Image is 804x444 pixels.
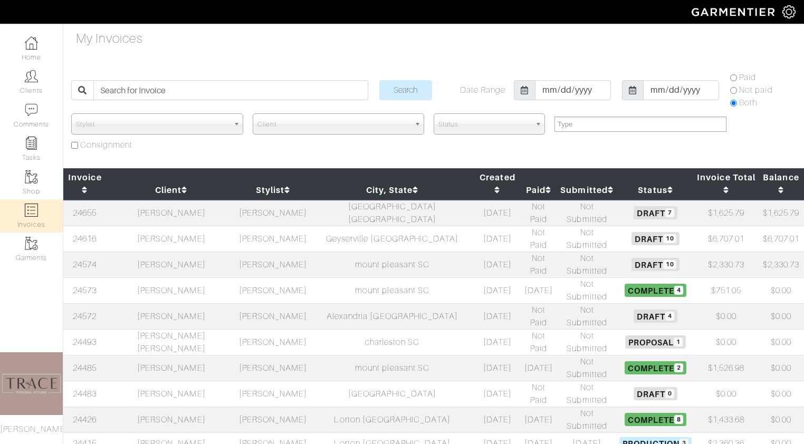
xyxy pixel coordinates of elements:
img: garments-icon-b7da505a4dc4fd61783c78ac3ca0ef83fa9d6f193b1c9dc38574b1d14d53ca28.png [25,170,38,184]
span: Draft [634,310,677,322]
td: $0.00 [758,381,804,407]
img: clients-icon-6bae9207a08558b7cb47a8932f037763ab4055f8c8b6bfacd5dc20c3e0201464.png [25,70,38,83]
label: Not paid [739,84,772,96]
td: $1,526.98 [694,355,758,381]
td: [PERSON_NAME] [236,200,310,226]
input: Search for Invoice [93,80,368,100]
td: Lorton [GEOGRAPHIC_DATA] [310,407,475,432]
td: [DATE] [475,303,520,329]
td: $0.00 [694,381,758,407]
td: [GEOGRAPHIC_DATA] [GEOGRAPHIC_DATA] [310,200,475,226]
td: charleston SC [310,329,475,355]
a: Stylist [256,185,290,195]
td: Not Paid [520,226,557,252]
td: $1,433.68 [694,407,758,432]
span: 0 [665,389,674,398]
td: Not Submitted [557,226,617,252]
span: Complete [625,361,686,374]
td: [DATE] [475,355,520,381]
span: Draft [634,387,677,400]
a: 24426 [73,415,97,424]
img: garments-icon-b7da505a4dc4fd61783c78ac3ca0ef83fa9d6f193b1c9dc38574b1d14d53ca28.png [25,237,38,250]
td: [PERSON_NAME] [107,277,236,303]
span: Draft [631,232,679,245]
td: $751.05 [694,277,758,303]
td: $0.00 [758,407,804,432]
td: $2,330.73 [758,252,804,277]
span: 7 [665,208,674,217]
td: Not Submitted [557,381,617,407]
span: Complete [625,413,686,426]
td: [DATE] [475,381,520,407]
a: 24493 [73,337,97,347]
img: garmentier-logo-header-white-b43fb05a5012e4ada735d5af1a66efaba907eab6374d6393d1fbf88cb4ef424d.png [686,3,782,21]
td: [DATE] [520,355,557,381]
a: Created [480,172,515,195]
td: [GEOGRAPHIC_DATA] [310,381,475,407]
label: Consignment [80,139,133,151]
td: Alexandria [GEOGRAPHIC_DATA] [310,303,475,329]
td: [DATE] [475,226,520,252]
td: [PERSON_NAME] [107,226,236,252]
img: gear-icon-white-bd11855cb880d31180b6d7d6211b90ccbf57a29d726f0c71d8c61bd08dd39cc2.png [782,5,796,18]
td: Not Paid [520,200,557,226]
td: [PERSON_NAME] [107,303,236,329]
td: Not Submitted [557,303,617,329]
span: Client [257,114,410,135]
td: Not Paid [520,252,557,277]
td: [PERSON_NAME] [107,200,236,226]
label: Both [739,96,757,109]
span: Complete [625,284,686,296]
td: $0.00 [694,329,758,355]
label: Paid [739,71,756,84]
span: 10 [663,234,676,243]
td: mount pleasant SC [310,355,475,381]
td: [DATE] [475,252,520,277]
td: $6,707.01 [758,226,804,252]
td: $0.00 [758,277,804,303]
span: Stylist [76,114,229,135]
a: 24655 [73,208,97,218]
td: [PERSON_NAME] [236,303,310,329]
td: [PERSON_NAME] [236,252,310,277]
a: 24483 [73,389,97,399]
td: [PERSON_NAME] [236,329,310,355]
span: Draft [634,206,677,219]
a: Invoice [68,172,101,195]
td: [DATE] [475,200,520,226]
td: $6,707.01 [694,226,758,252]
img: comment-icon-a0a6a9ef722e966f86d9cbdc48e553b5cf19dbc54f86b18d962a5391bc8f6eb6.png [25,103,38,117]
a: 24616 [73,234,97,244]
span: Draft [631,258,679,271]
td: [DATE] [475,329,520,355]
a: Balance [763,172,799,195]
label: Date Range: [460,84,508,96]
td: Not Submitted [557,355,617,381]
td: [PERSON_NAME] [PERSON_NAME] [107,329,236,355]
td: $0.00 [758,355,804,381]
td: $2,330.73 [694,252,758,277]
td: [DATE] [475,277,520,303]
td: [PERSON_NAME] [107,407,236,432]
td: [PERSON_NAME] [107,252,236,277]
span: 1 [674,337,683,346]
td: Not Paid [520,303,557,329]
a: City, State [366,185,419,195]
td: Not Submitted [557,252,617,277]
span: Proposal [625,335,686,348]
td: [PERSON_NAME] [236,381,310,407]
td: [PERSON_NAME] [107,355,236,381]
td: $1,625.79 [758,200,804,226]
td: Not Paid [520,381,557,407]
td: Not Submitted [557,407,617,432]
td: mount pleasant SC [310,277,475,303]
td: [PERSON_NAME] [236,226,310,252]
td: [PERSON_NAME] [236,407,310,432]
img: dashboard-icon-dbcd8f5a0b271acd01030246c82b418ddd0df26cd7fceb0bd07c9910d44c42f6.png [25,36,38,50]
td: Not Submitted [557,277,617,303]
td: Not Submitted [557,200,617,226]
td: [PERSON_NAME] [107,381,236,407]
a: Client [155,185,187,195]
td: mount pleasant SC [310,252,475,277]
h4: My Invoices [76,31,143,46]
